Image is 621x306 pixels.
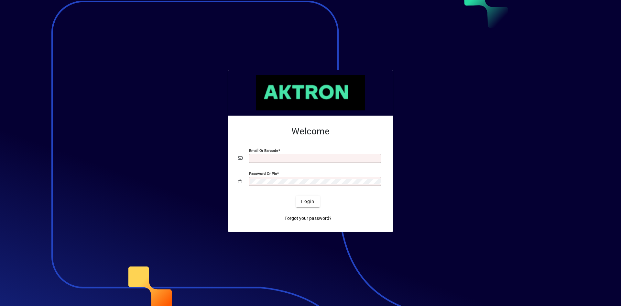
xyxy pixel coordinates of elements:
a: Forgot your password? [282,212,334,224]
span: Forgot your password? [285,215,332,222]
button: Login [296,196,320,207]
span: Login [301,198,314,205]
mat-label: Email or Barcode [249,148,278,153]
h2: Welcome [238,126,383,137]
mat-label: Password or Pin [249,171,277,176]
